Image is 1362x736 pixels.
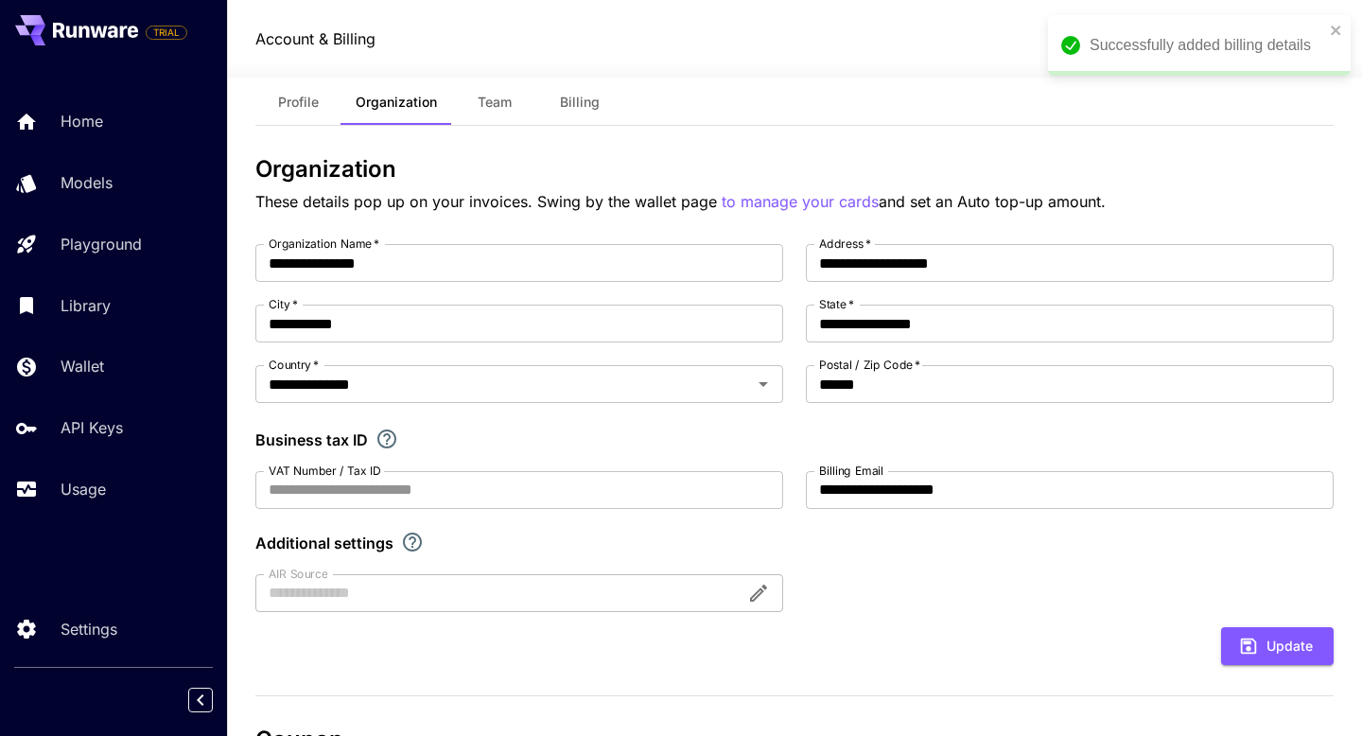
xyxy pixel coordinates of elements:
[478,94,512,111] span: Team
[356,94,437,111] span: Organization
[269,463,381,479] label: VAT Number / Tax ID
[146,21,187,44] span: Add your payment card to enable full platform functionality.
[269,357,319,373] label: Country
[879,192,1106,211] span: and set an Auto top-up amount.
[269,566,327,582] label: AIR Source
[61,233,142,255] p: Playground
[819,463,883,479] label: Billing Email
[1090,34,1324,57] div: Successfully added billing details
[61,355,104,377] p: Wallet
[722,190,879,214] button: to manage your cards
[269,236,379,252] label: Organization Name
[401,531,424,553] svg: Explore additional customization settings
[147,26,186,40] span: TRIAL
[819,236,871,252] label: Address
[61,110,103,132] p: Home
[1221,627,1334,666] button: Update
[202,683,227,717] div: Collapse sidebar
[255,156,1334,183] h3: Organization
[375,428,398,450] svg: If you are a business tax registrant, please enter your business tax ID here.
[750,371,777,397] button: Open
[1330,23,1343,38] button: close
[61,294,111,317] p: Library
[188,688,213,712] button: Collapse sidebar
[61,416,123,439] p: API Keys
[255,429,368,451] p: Business tax ID
[819,296,854,312] label: State
[255,192,722,211] span: These details pop up on your invoices. Swing by the wallet page
[278,94,319,111] span: Profile
[255,27,375,50] a: Account & Billing
[255,27,375,50] nav: breadcrumb
[61,171,113,194] p: Models
[255,532,393,554] p: Additional settings
[819,357,920,373] label: Postal / Zip Code
[61,618,117,640] p: Settings
[61,478,106,500] p: Usage
[560,94,600,111] span: Billing
[269,296,298,312] label: City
